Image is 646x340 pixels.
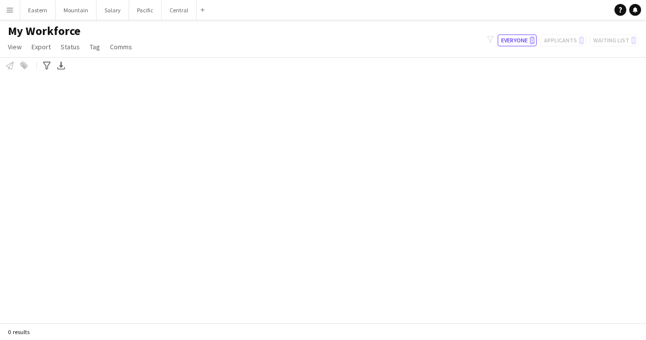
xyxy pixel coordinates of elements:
span: Comms [110,42,132,51]
app-action-btn: Export XLSX [55,60,67,71]
button: Pacific [129,0,162,20]
span: Tag [90,42,100,51]
button: Eastern [20,0,56,20]
app-action-btn: Advanced filters [41,60,53,71]
button: Salary [97,0,129,20]
button: Everyone0 [498,34,537,46]
a: Export [28,40,55,53]
button: Mountain [56,0,97,20]
span: View [8,42,22,51]
a: Comms [106,40,136,53]
span: Status [61,42,80,51]
span: 0 [530,36,535,44]
span: Export [32,42,51,51]
a: Status [57,40,84,53]
button: Central [162,0,197,20]
a: Tag [86,40,104,53]
a: View [4,40,26,53]
span: My Workforce [8,24,80,38]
